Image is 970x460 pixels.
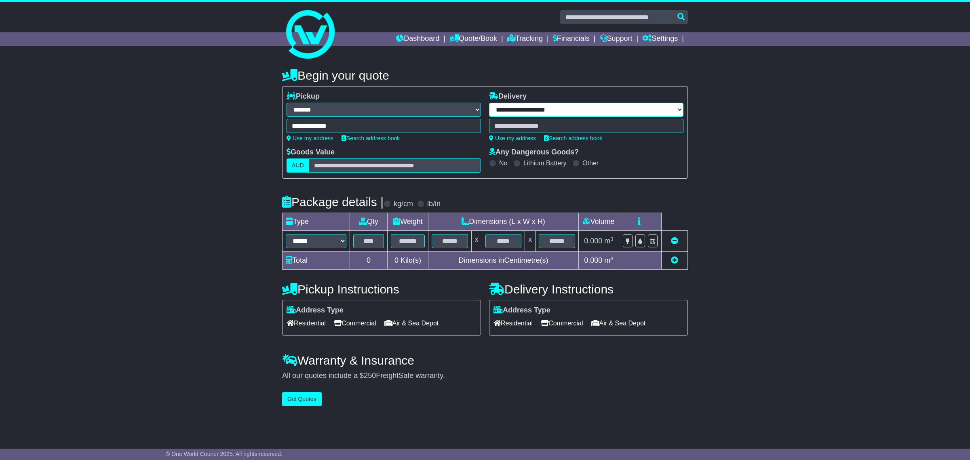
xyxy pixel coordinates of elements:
[287,317,326,329] span: Residential
[364,371,376,380] span: 250
[471,231,482,252] td: x
[350,213,388,231] td: Qty
[166,451,283,457] span: © One World Courier 2025. All rights reserved.
[489,148,579,157] label: Any Dangerous Goods?
[282,69,688,82] h4: Begin your quote
[428,252,578,270] td: Dimensions in Centimetre(s)
[350,252,388,270] td: 0
[553,32,590,46] a: Financials
[427,200,441,209] label: lb/in
[388,213,428,231] td: Weight
[489,283,688,296] h4: Delivery Instructions
[499,159,507,167] label: No
[287,135,333,141] a: Use my address
[671,237,678,245] a: Remove this item
[584,256,602,264] span: 0.000
[394,200,413,209] label: kg/cm
[523,159,567,167] label: Lithium Battery
[287,92,320,101] label: Pickup
[287,306,344,315] label: Address Type
[600,32,633,46] a: Support
[591,317,646,329] span: Air & Sea Depot
[428,213,578,231] td: Dimensions (L x W x H)
[283,213,350,231] td: Type
[525,231,536,252] td: x
[282,371,688,380] div: All our quotes include a $ FreightSafe warranty.
[493,306,550,315] label: Address Type
[287,158,309,173] label: AUD
[582,159,599,167] label: Other
[282,354,688,367] h4: Warranty & Insurance
[604,237,614,245] span: m
[610,255,614,262] sup: 3
[604,256,614,264] span: m
[610,236,614,242] sup: 3
[541,317,583,329] span: Commercial
[489,92,527,101] label: Delivery
[394,256,399,264] span: 0
[642,32,678,46] a: Settings
[282,283,481,296] h4: Pickup Instructions
[489,135,536,141] a: Use my address
[449,32,497,46] a: Quote/Book
[282,195,384,209] h4: Package details |
[283,252,350,270] td: Total
[578,213,619,231] td: Volume
[388,252,428,270] td: Kilo(s)
[507,32,543,46] a: Tracking
[671,256,678,264] a: Add new item
[384,317,439,329] span: Air & Sea Depot
[544,135,602,141] a: Search address book
[342,135,400,141] a: Search address book
[584,237,602,245] span: 0.000
[282,392,322,406] button: Get Quotes
[396,32,439,46] a: Dashboard
[493,317,533,329] span: Residential
[287,148,335,157] label: Goods Value
[334,317,376,329] span: Commercial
